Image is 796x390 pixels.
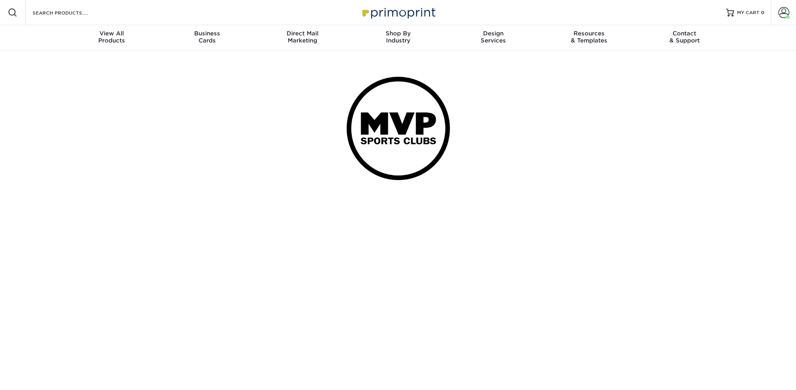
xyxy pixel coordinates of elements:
input: SEARCH PRODUCTS..... [32,8,108,17]
span: Direct Mail [255,30,350,37]
span: Contact [637,30,732,37]
a: View AllProducts [64,25,160,50]
div: & Templates [541,30,637,44]
span: Resources [541,30,637,37]
div: Marketing [255,30,350,44]
span: Business [159,30,255,37]
a: DesignServices [446,25,541,50]
div: Products [64,30,160,44]
span: 0 [761,10,765,15]
div: Services [446,30,541,44]
a: Direct MailMarketing [255,25,350,50]
a: Resources& Templates [541,25,637,50]
a: Contact& Support [637,25,732,50]
img: Primoprint [359,4,438,21]
img: MVP Sports Clubs [339,69,457,187]
div: Industry [350,30,446,44]
span: View All [64,30,160,37]
a: Shop ByIndustry [350,25,446,50]
div: & Support [637,30,732,44]
span: Shop By [350,30,446,37]
span: MY CART [737,9,759,16]
div: Cards [159,30,255,44]
span: Design [446,30,541,37]
a: BusinessCards [159,25,255,50]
